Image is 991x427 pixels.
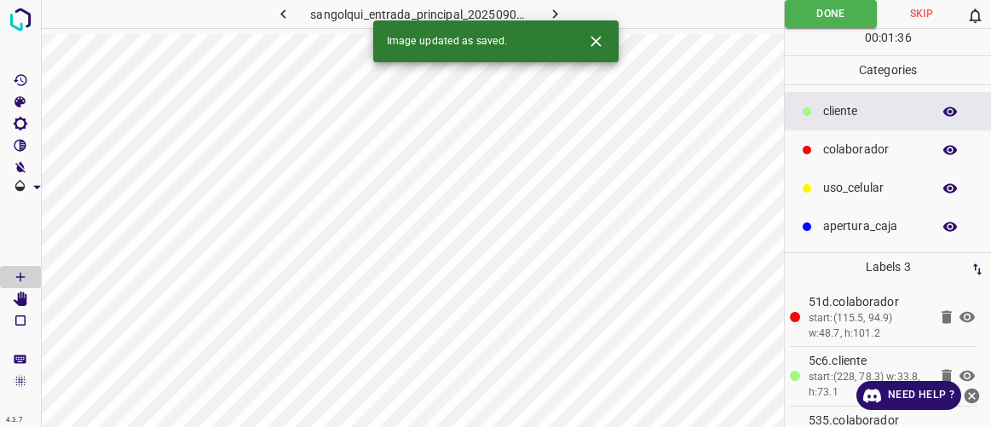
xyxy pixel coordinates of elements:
div: 4.3.7 [2,413,27,427]
div: apertura_caja [785,207,991,245]
button: Close [580,26,612,57]
p: colaborador [823,141,923,159]
p: Labels 3 [790,253,986,281]
div: colaborador [785,130,991,169]
a: Need Help ? [856,381,961,410]
p: uso_celular [823,179,923,197]
p: 36 [897,29,911,47]
p: 01 [881,29,895,47]
button: close-help [961,381,982,410]
img: logo [5,4,36,35]
div: start:(115.5, 94.9) w:48.7, h:101.2 [809,311,928,341]
h6: sangolqui_entrada_principal_20250904_140701_185489.jpg [310,4,528,28]
p: Categories [785,56,991,84]
span: Image updated as saved. [387,34,508,49]
div: start:(228, 78.3) w:33.8, h:73.1 [809,370,928,400]
p: 00 [865,29,879,47]
div: uso_celular [785,169,991,207]
p: cliente [823,102,923,120]
div: cliente [785,92,991,130]
p: 51d.colaborador [809,293,928,311]
p: apertura_caja [823,217,923,235]
p: 5c6.cliente [809,352,928,370]
div: : : [865,29,912,55]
